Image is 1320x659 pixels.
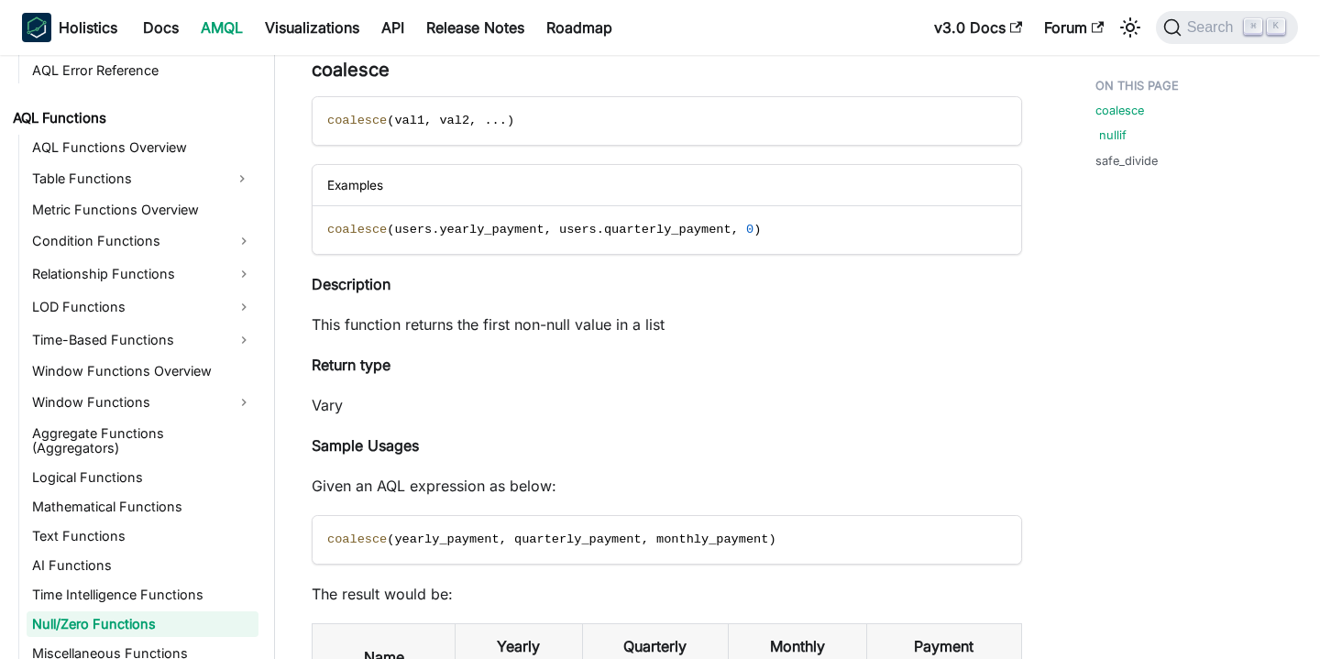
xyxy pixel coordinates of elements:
span: , [544,223,552,236]
a: LOD Functions [27,292,258,322]
a: Logical Functions [27,465,258,490]
p: Given an AQL expression as below: [312,475,1022,497]
span: quarterly_payment [514,533,642,546]
a: Mathematical Functions [27,494,258,520]
span: coalesce [327,223,387,236]
button: Expand sidebar category 'Table Functions' [225,164,258,193]
a: AQL Functions Overview [27,135,258,160]
a: coalesce [1095,102,1144,119]
span: ) [507,114,514,127]
a: HolisticsHolistics [22,13,117,42]
a: Forum [1033,13,1115,42]
a: Time Intelligence Functions [27,582,258,608]
a: nullif [1099,126,1127,144]
span: , [500,533,507,546]
a: AMQL [190,13,254,42]
span: coalesce [327,114,387,127]
a: Window Functions Overview [27,358,258,384]
strong: Return type [312,356,390,374]
span: , [424,114,432,127]
p: This function returns the first non-null value in a list [312,313,1022,335]
span: . [484,114,491,127]
a: Aggregate Functions (Aggregators) [27,421,258,461]
span: val1 [394,114,424,127]
span: quarterly_payment [604,223,731,236]
p: Vary [312,394,1022,416]
a: Metric Functions Overview [27,197,258,223]
div: Examples [313,165,1021,206]
span: . [500,114,507,127]
a: AI Functions [27,553,258,578]
a: API [370,13,415,42]
p: The result would be: [312,583,1022,605]
span: val2 [439,114,469,127]
button: Search (Command+K) [1156,11,1298,44]
a: Time-Based Functions [27,325,258,355]
span: . [492,114,500,127]
span: yearly_payment [394,533,499,546]
span: yearly_payment [439,223,544,236]
a: Docs [132,13,190,42]
span: users [559,223,597,236]
span: ) [768,533,775,546]
span: monthly_payment [656,533,768,546]
span: coalesce [327,533,387,546]
span: ( [387,533,394,546]
h3: coalesce [312,59,1022,82]
span: users [394,223,432,236]
span: ) [753,223,761,236]
img: Holistics [22,13,51,42]
a: Release Notes [415,13,535,42]
b: Holistics [59,16,117,38]
span: , [731,223,739,236]
a: AQL Error Reference [27,58,258,83]
span: ( [387,223,394,236]
a: safe_divide [1095,152,1158,170]
a: Visualizations [254,13,370,42]
a: Text Functions [27,523,258,549]
button: Switch between dark and light mode (currently light mode) [1116,13,1145,42]
kbd: ⌘ [1244,18,1262,35]
a: Roadmap [535,13,623,42]
span: Search [1182,19,1245,36]
a: Relationship Functions [27,259,258,289]
a: Condition Functions [27,226,258,256]
strong: Sample Usages [312,436,419,455]
span: ( [387,114,394,127]
a: Table Functions [27,164,225,193]
span: 0 [746,223,753,236]
span: , [642,533,649,546]
span: . [597,223,604,236]
kbd: K [1267,18,1285,35]
a: Window Functions [27,388,258,417]
span: , [469,114,477,127]
a: Null/Zero Functions [27,611,258,637]
a: v3.0 Docs [923,13,1033,42]
span: . [432,223,439,236]
strong: Description [312,275,390,293]
a: AQL Functions [7,105,258,131]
